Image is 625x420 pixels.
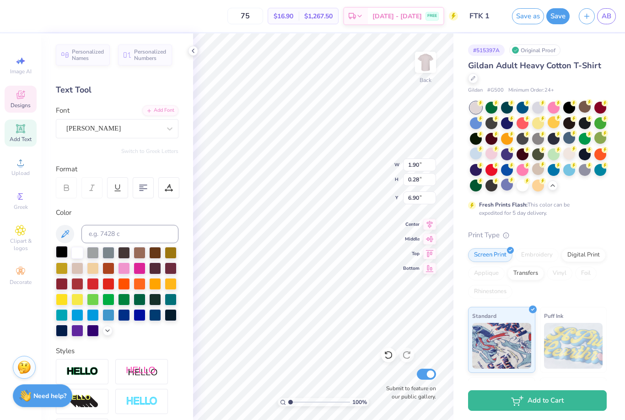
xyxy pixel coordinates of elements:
strong: Need help? [33,392,66,400]
label: Submit to feature on our public gallery. [381,384,436,401]
span: Image AI [10,68,32,75]
strong: Fresh Prints Flash: [479,201,528,208]
span: Gildan [468,87,483,94]
div: Color [56,207,178,218]
span: Top [403,251,420,257]
div: Styles [56,346,178,356]
span: Standard [472,311,496,321]
div: Add Font [142,105,178,116]
div: Rhinestones [468,285,512,299]
img: 3d Illusion [66,394,98,409]
img: Negative Space [126,396,158,407]
button: Save [546,8,570,24]
div: Foil [575,267,597,280]
span: Designs [11,102,31,109]
span: Upload [11,169,30,177]
span: Personalized Numbers [134,49,167,61]
button: Switch to Greek Letters [121,147,178,155]
div: This color can be expedited for 5 day delivery. [479,201,592,217]
span: 100 % [352,398,367,406]
div: Applique [468,267,505,280]
div: Vinyl [547,267,572,280]
span: # G500 [487,87,504,94]
button: Save as [512,8,544,24]
span: FREE [427,13,437,19]
div: Text Tool [56,84,178,96]
span: $16.90 [274,11,293,21]
span: Personalized Names [72,49,104,61]
div: Transfers [507,267,544,280]
img: Back [416,53,435,71]
img: Shadow [126,366,158,377]
div: Format [56,164,179,175]
span: [DATE] - [DATE] [372,11,422,21]
img: Standard [472,323,531,369]
span: Greek [14,203,28,211]
div: Screen Print [468,248,512,262]
label: Font [56,105,70,116]
span: AB [602,11,611,22]
input: – – [227,8,263,24]
span: Add Text [10,136,32,143]
span: Center [403,221,420,228]
div: Back [420,76,431,84]
div: # 515397A [468,44,505,56]
span: Puff Ink [544,311,563,321]
img: Stroke [66,366,98,377]
span: $1,267.50 [304,11,333,21]
span: Clipart & logos [5,237,37,252]
button: Add to Cart [468,390,607,411]
span: Minimum Order: 24 + [508,87,554,94]
span: Bottom [403,265,420,272]
span: Middle [403,236,420,242]
div: Embroidery [515,248,559,262]
div: Digital Print [561,248,606,262]
input: e.g. 7428 c [81,225,178,243]
input: Untitled Design [463,7,507,25]
a: AB [597,8,616,24]
div: Print Type [468,230,607,240]
span: Gildan Adult Heavy Cotton T-Shirt [468,60,601,71]
div: Original Proof [509,44,560,56]
span: Decorate [10,278,32,286]
img: Puff Ink [544,323,603,369]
